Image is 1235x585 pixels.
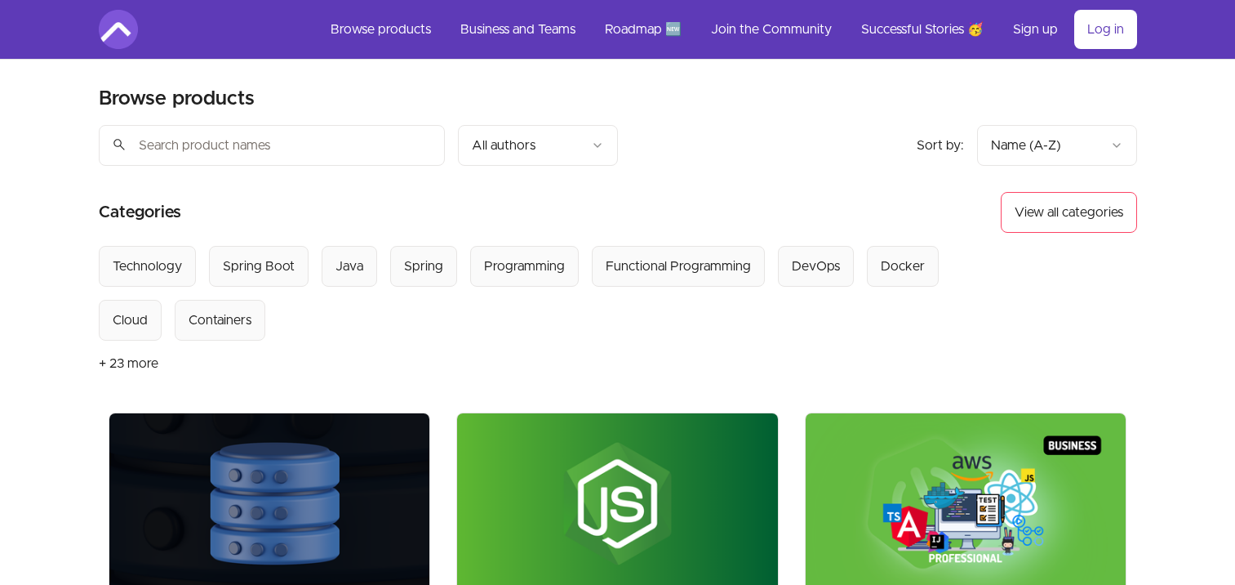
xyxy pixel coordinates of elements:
a: Join the Community [698,10,845,49]
div: DevOps [792,257,840,276]
span: Sort by: [917,139,964,152]
a: Log in [1074,10,1137,49]
div: Spring [404,257,443,276]
div: Spring Boot [223,257,295,276]
div: Technology [113,257,182,276]
h1: Browse products [99,86,255,112]
button: + 23 more [99,341,158,386]
button: Product sort options [977,125,1137,166]
div: Java [335,257,363,276]
a: Roadmap 🆕 [592,10,695,49]
a: Business and Teams [447,10,589,49]
div: Containers [189,310,251,330]
div: Functional Programming [606,257,751,276]
img: Amigoscode logo [99,10,138,49]
div: Docker [881,257,925,276]
a: Browse products [318,10,444,49]
button: Filter by author [458,125,618,166]
a: Successful Stories 🥳 [848,10,997,49]
a: Sign up [1000,10,1071,49]
div: Cloud [113,310,148,330]
span: search [112,133,127,156]
h2: Categories [99,192,181,233]
input: Search product names [99,125,445,166]
nav: Main [318,10,1137,49]
button: View all categories [1001,192,1137,233]
div: Programming [484,257,565,276]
